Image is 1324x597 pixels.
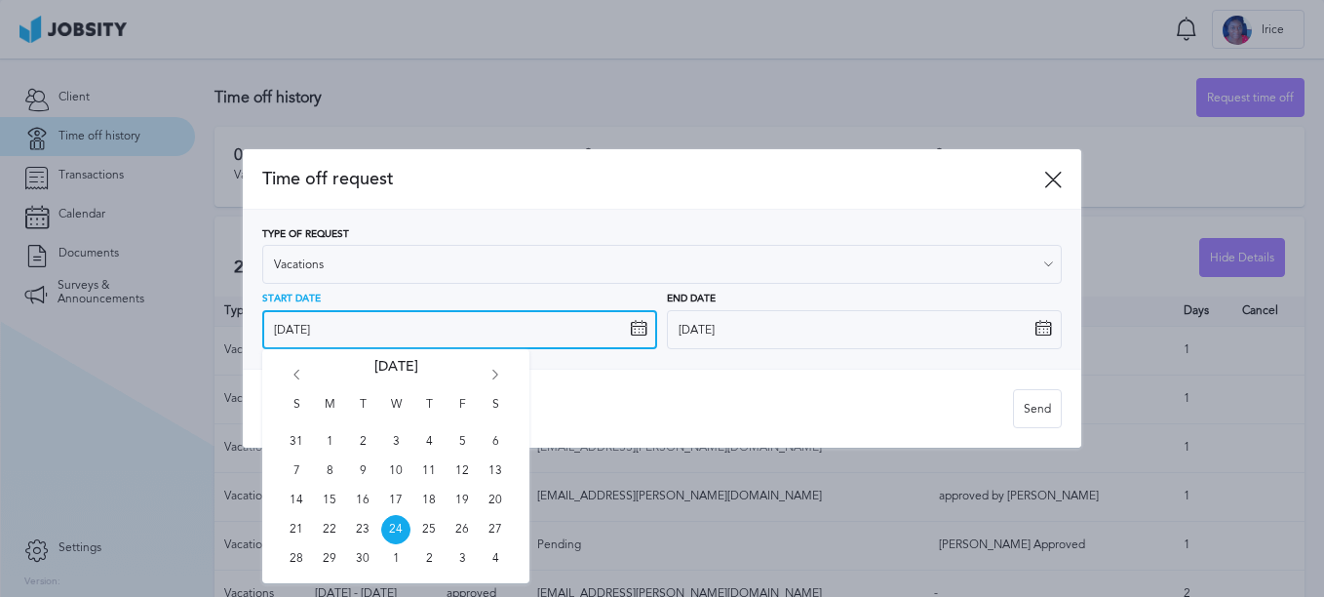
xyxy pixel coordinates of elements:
span: Fri Sep 12 2025 [448,457,477,486]
span: Fri Sep 05 2025 [448,427,477,457]
span: Start Date [262,294,321,305]
span: Sat Sep 13 2025 [481,457,510,486]
span: Tue Sep 16 2025 [348,486,377,515]
span: F [448,398,477,427]
span: Time off request [262,169,1044,189]
span: Fri Sep 19 2025 [448,486,477,515]
button: Send [1013,389,1062,428]
span: Sun Sep 14 2025 [282,486,311,515]
span: Thu Sep 04 2025 [414,427,444,457]
span: S [481,398,510,427]
span: Mon Sep 29 2025 [315,544,344,574]
i: Go back 1 month [288,370,305,387]
span: T [348,398,377,427]
span: Sun Aug 31 2025 [282,427,311,457]
span: Type of Request [262,229,349,241]
span: S [282,398,311,427]
span: Thu Sep 25 2025 [414,515,444,544]
span: Tue Sep 02 2025 [348,427,377,457]
span: Tue Sep 09 2025 [348,457,377,486]
span: Thu Oct 02 2025 [414,544,444,574]
span: T [414,398,444,427]
span: Sat Sep 20 2025 [481,486,510,515]
span: Sat Sep 27 2025 [481,515,510,544]
span: Sat Oct 04 2025 [481,544,510,574]
span: Sat Sep 06 2025 [481,427,510,457]
span: Wed Sep 17 2025 [381,486,410,515]
span: Thu Sep 18 2025 [414,486,444,515]
span: W [381,398,410,427]
span: Sun Sep 28 2025 [282,544,311,574]
span: Fri Oct 03 2025 [448,544,477,574]
span: Mon Sep 01 2025 [315,427,344,457]
span: Sun Sep 21 2025 [282,515,311,544]
span: Wed Oct 01 2025 [381,544,410,574]
i: Go forward 1 month [487,370,504,387]
span: Mon Sep 08 2025 [315,457,344,486]
span: [DATE] [374,359,418,398]
span: Thu Sep 11 2025 [414,457,444,486]
span: End Date [667,294,716,305]
span: Mon Sep 15 2025 [315,486,344,515]
span: Wed Sep 03 2025 [381,427,410,457]
div: Send [1014,390,1061,429]
span: Tue Sep 30 2025 [348,544,377,574]
span: Tue Sep 23 2025 [348,515,377,544]
span: Fri Sep 26 2025 [448,515,477,544]
span: Sun Sep 07 2025 [282,457,311,486]
span: M [315,398,344,427]
span: Wed Sep 24 2025 [381,515,410,544]
span: Wed Sep 10 2025 [381,457,410,486]
span: Mon Sep 22 2025 [315,515,344,544]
